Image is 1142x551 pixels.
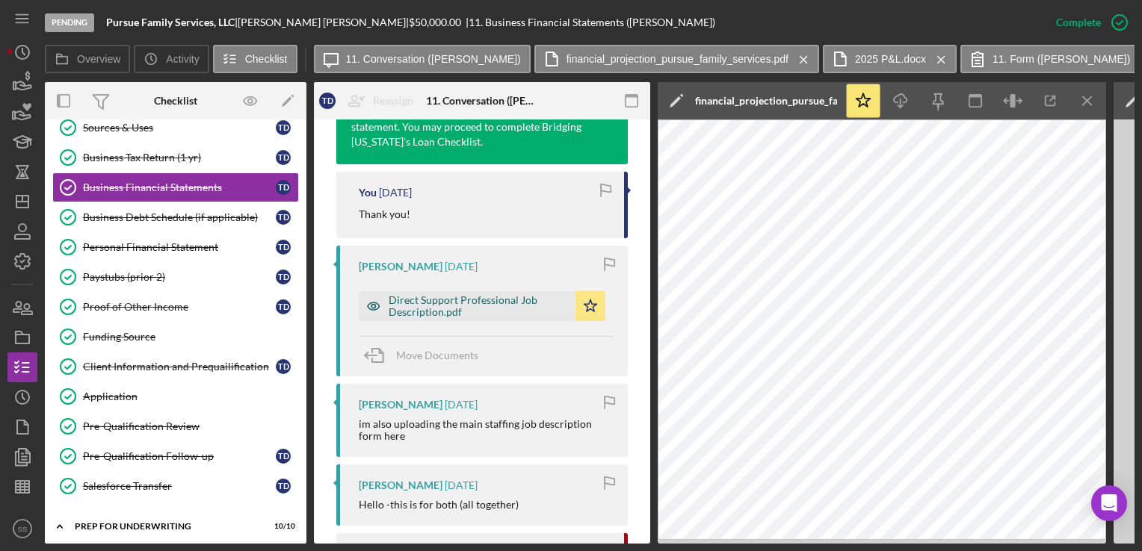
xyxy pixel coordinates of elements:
[77,53,120,65] label: Overview
[52,382,299,411] a: Application
[1056,7,1101,37] div: Complete
[359,291,605,321] button: Direct Support Professional Job Description.pdf
[409,16,466,28] div: $50,000.00
[373,86,413,116] div: Reassign
[52,322,299,352] a: Funding Source
[389,294,568,318] div: Direct Support Professional Job Description.pdf
[75,522,258,531] div: Prep for Underwriting
[45,13,94,32] div: Pending
[993,53,1130,65] label: 11. Form ([PERSON_NAME])
[238,16,409,28] div: [PERSON_NAME] [PERSON_NAME] |
[52,232,299,262] a: Personal Financial StatementTD
[276,180,291,195] div: T D
[83,361,276,373] div: Client Information and Prequailification
[276,449,291,464] div: T D
[855,53,926,65] label: 2025 P&L.docx
[52,352,299,382] a: Client Information and PrequailificationTD
[359,499,519,511] div: Hello -this is for both (all together)
[351,105,598,149] div: Thank you for submitting your business's financial statement. You may proceed to complete Bridgin...
[45,45,130,73] button: Overview
[312,86,428,116] button: TDReassign
[134,45,209,73] button: Activity
[83,450,276,462] div: Pre-Qualification Follow-up
[695,95,837,107] div: financial_projection_pursue_family_services.pdf
[83,480,276,492] div: Salesforce Transfer
[52,262,299,292] a: Paystubs (prior 2)TD
[359,261,442,273] div: [PERSON_NAME]
[83,122,276,134] div: Sources & Uses
[396,349,478,361] span: Move Documents
[83,420,298,432] div: Pre-Qualification Review
[276,240,291,255] div: T D
[466,16,715,28] div: | 11. Business Financial Statements ([PERSON_NAME])
[276,479,291,494] div: T D
[359,399,442,411] div: [PERSON_NAME]
[52,202,299,232] a: Business Debt Schedule (if applicable)TD
[567,53,788,65] label: financial_projection_pursue_family_services.pdf
[154,95,197,107] div: Checklist
[245,53,288,65] label: Checklist
[276,359,291,374] div: T D
[276,150,291,165] div: T D
[83,390,298,402] div: Application
[1091,485,1127,521] div: Open Intercom Messenger
[359,418,613,442] div: im also uploading the main staffing job description form here
[359,187,377,199] div: You
[314,45,531,73] button: 11. Conversation ([PERSON_NAME])
[166,53,199,65] label: Activity
[106,16,235,28] b: Pursue Family Services, LLC
[52,143,299,172] a: Business Tax Return (1 yr)TD
[83,301,276,313] div: Proof of Other Income
[426,95,538,107] div: 11. Conversation ([PERSON_NAME])
[276,210,291,225] div: T D
[445,479,478,491] time: 2025-07-31 15:20
[268,522,295,531] div: 10 / 10
[276,120,291,135] div: T D
[1041,7,1135,37] button: Complete
[83,241,276,253] div: Personal Financial Statement
[52,292,299,322] a: Proof of Other IncomeTD
[276,270,291,284] div: T D
[359,337,493,374] button: Move Documents
[213,45,297,73] button: Checklist
[52,113,299,143] a: Sources & UsesTD
[83,211,276,223] div: Business Debt Schedule (if applicable)
[319,93,336,109] div: T D
[52,411,299,441] a: Pre-Qualification Review
[83,181,276,193] div: Business Financial Statements
[359,479,442,491] div: [PERSON_NAME]
[7,514,37,544] button: SS
[52,172,299,202] a: Business Financial StatementsTD
[106,16,238,28] div: |
[823,45,957,73] button: 2025 P&L.docx
[52,441,299,471] a: Pre-Qualification Follow-upTD
[445,261,478,273] time: 2025-07-31 15:25
[276,299,291,314] div: T D
[83,271,276,283] div: Paystubs (prior 2)
[379,187,412,199] time: 2025-08-01 14:40
[960,45,1140,73] button: 11. Form ([PERSON_NAME])
[534,45,819,73] button: financial_projection_pursue_family_services.pdf
[18,525,28,533] text: SS
[445,399,478,411] time: 2025-07-31 15:24
[346,53,521,65] label: 11. Conversation ([PERSON_NAME])
[359,206,410,222] p: Thank you!
[83,152,276,164] div: Business Tax Return (1 yr)
[83,331,298,343] div: Funding Source
[52,471,299,501] a: Salesforce TransferTD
